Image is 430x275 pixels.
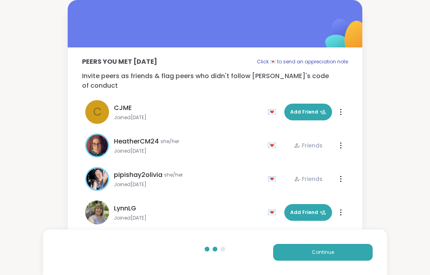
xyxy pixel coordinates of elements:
p: Peers you met [DATE] [82,57,157,67]
div: Friends [294,141,322,149]
img: LynnLG [85,200,109,224]
button: Continue [273,244,373,261]
button: Add Friend [284,104,332,120]
span: LynnLG [114,204,136,213]
span: C [93,104,102,120]
span: Joined [DATE] [114,181,263,188]
span: Joined [DATE] [114,114,263,121]
div: 💌 [268,173,279,185]
span: Continue [312,249,334,256]
button: Add Friend [284,204,332,221]
span: Joined [DATE] [114,148,263,154]
p: Invite peers as friends & flag peers who didn't follow [PERSON_NAME]'s code of conduct [82,71,348,90]
span: HeatherCM24 [114,137,159,146]
img: pipishay2olivia [86,168,108,190]
span: CJME [114,103,132,113]
span: she/her [160,138,179,145]
div: 💌 [268,206,279,219]
span: Add Friend [290,209,326,216]
div: 💌 [268,139,279,152]
span: she/her [164,172,183,178]
p: Click 💌 to send an appreciation note [257,57,348,67]
img: HeatherCM24 [86,135,108,156]
div: Friends [294,175,322,183]
span: pipishay2olivia [114,170,162,180]
span: Add Friend [290,108,326,116]
div: 💌 [268,106,279,118]
span: Joined [DATE] [114,215,263,221]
